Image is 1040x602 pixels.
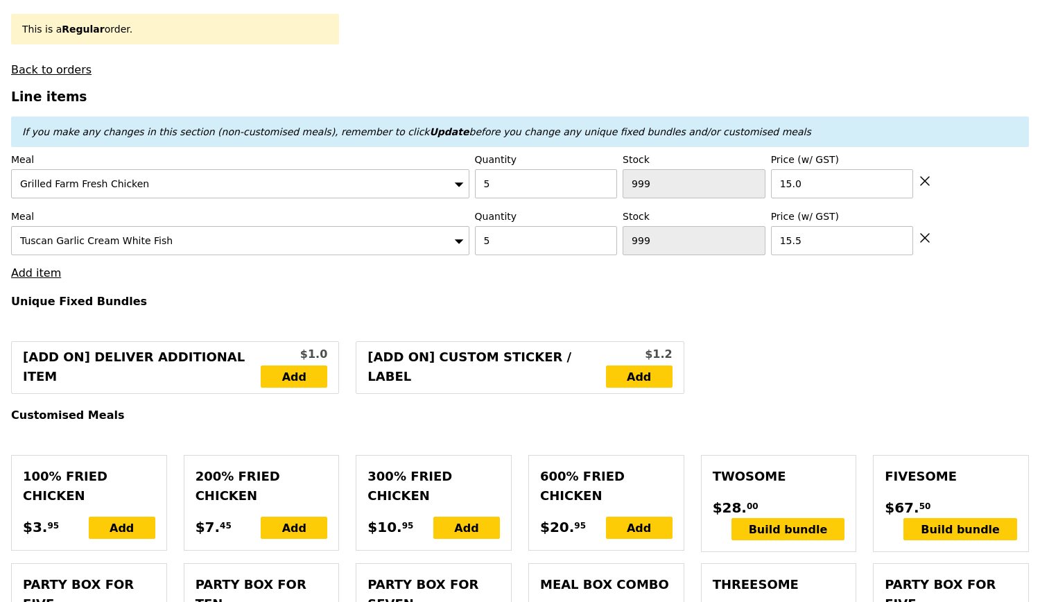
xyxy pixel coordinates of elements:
[11,209,469,223] label: Meal
[367,517,401,537] span: $10.
[22,126,811,137] em: If you make any changes in this section (non-customised meals), remember to click before you chan...
[574,520,586,531] span: 95
[11,89,1029,104] h3: Line items
[22,22,328,36] div: This is a order.
[11,409,1029,422] h4: Customised Meals
[20,235,173,246] span: Tuscan Garlic Cream White Fish
[713,467,845,486] div: Twosome
[11,63,92,76] a: Back to orders
[402,520,414,531] span: 95
[540,467,673,506] div: 600% Fried Chicken
[731,518,845,540] div: Build bundle
[62,24,104,35] b: Regular
[623,209,765,223] label: Stock
[540,517,574,537] span: $20.
[475,209,618,223] label: Quantity
[606,517,673,539] div: Add
[11,266,61,279] a: Add item
[771,209,914,223] label: Price (w/ GST)
[261,365,327,388] a: Add
[433,517,500,539] div: Add
[89,517,155,539] div: Add
[713,575,845,594] div: Threesome
[606,365,673,388] a: Add
[429,126,469,137] b: Update
[885,497,919,518] span: $67.
[47,520,59,531] span: 95
[23,347,261,388] div: [Add on] Deliver Additional Item
[220,520,232,531] span: 45
[196,467,328,506] div: 200% Fried Chicken
[20,178,149,189] span: Grilled Farm Fresh Chicken
[11,153,469,166] label: Meal
[771,153,914,166] label: Price (w/ GST)
[623,153,765,166] label: Stock
[919,501,931,512] span: 50
[606,346,673,363] div: $1.2
[475,153,618,166] label: Quantity
[713,497,747,518] span: $28.
[23,467,155,506] div: 100% Fried Chicken
[747,501,759,512] span: 00
[23,517,47,537] span: $3.
[885,467,1017,486] div: Fivesome
[261,346,327,363] div: $1.0
[903,518,1017,540] div: Build bundle
[196,517,220,537] span: $7.
[261,517,327,539] div: Add
[540,575,673,594] div: Meal Box Combo
[367,467,500,506] div: 300% Fried Chicken
[367,347,605,388] div: [Add on] Custom Sticker / Label
[11,295,1029,308] h4: Unique Fixed Bundles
